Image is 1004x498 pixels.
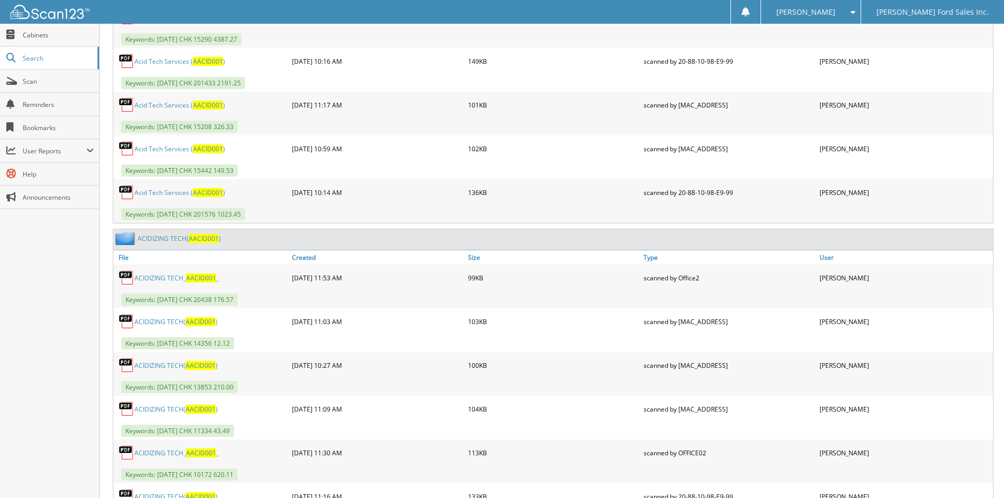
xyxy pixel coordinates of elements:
[817,398,993,419] div: [PERSON_NAME]
[641,51,817,72] div: scanned by 20-88-10-98-E9-99
[23,31,94,40] span: Cabinets
[134,405,218,414] a: ACIDIZING TECH(AACID001)
[23,170,94,179] span: Help
[121,425,234,437] span: Keywords: [DATE] CHK 11334 43.49
[465,267,641,288] div: 99KB
[465,398,641,419] div: 104KB
[23,54,92,63] span: Search
[23,123,94,132] span: Bookmarks
[817,355,993,376] div: [PERSON_NAME]
[115,232,138,245] img: folder2.png
[465,51,641,72] div: 149KB
[465,442,641,463] div: 113KB
[134,101,225,110] a: Acid Tech Services (AACID001)
[134,274,219,282] a: ACIDIZING TECH_AACID001_
[465,138,641,159] div: 102KB
[119,53,134,69] img: PDF.png
[465,250,641,265] a: Size
[289,398,465,419] div: [DATE] 11:09 AM
[121,33,241,45] span: Keywords: [DATE] CHK 15290 4387.27
[134,448,219,457] a: ACIDIZING TECH_AACID001_
[817,442,993,463] div: [PERSON_NAME]
[289,138,465,159] div: [DATE] 10:59 AM
[121,121,238,133] span: Keywords: [DATE] CHK 15208 326.33
[289,355,465,376] div: [DATE] 10:27 AM
[186,405,216,414] span: AACID001
[119,184,134,200] img: PDF.png
[641,250,817,265] a: Type
[134,317,218,326] a: ACIDIZING TECH(AACID001)
[134,188,225,197] a: Acid Tech Services (AACID001)
[119,270,134,286] img: PDF.png
[23,100,94,109] span: Reminders
[641,138,817,159] div: scanned by [MAC_ADDRESS]
[11,5,90,19] img: scan123-logo-white.svg
[119,314,134,329] img: PDF.png
[193,188,223,197] span: AACID001
[121,77,245,89] span: Keywords: [DATE] CHK 201433 2191.25
[876,9,989,15] span: [PERSON_NAME] Ford Sales Inc.
[289,311,465,332] div: [DATE] 11:03 AM
[289,250,465,265] a: Created
[289,182,465,203] div: [DATE] 10:14 AM
[193,57,223,66] span: AACID001
[121,294,238,306] span: Keywords: [DATE] CHK 20438 176.57
[951,447,1004,498] iframe: Chat Widget
[817,182,993,203] div: [PERSON_NAME]
[121,208,245,220] span: Keywords: [DATE] CHK 201576 1023.45
[23,77,94,86] span: Scan
[289,94,465,115] div: [DATE] 11:17 AM
[23,147,86,155] span: User Reports
[186,361,216,370] span: AACID001
[776,9,835,15] span: [PERSON_NAME]
[465,311,641,332] div: 103KB
[186,317,216,326] span: AACID001
[23,193,94,202] span: Announcements
[641,355,817,376] div: scanned by [MAC_ADDRESS]
[465,94,641,115] div: 101KB
[817,94,993,115] div: [PERSON_NAME]
[138,234,221,243] a: ACIDIZING TECH(AACID001)
[641,267,817,288] div: scanned by Office2
[289,51,465,72] div: [DATE] 10:16 AM
[817,250,993,265] a: User
[119,401,134,417] img: PDF.png
[121,468,238,481] span: Keywords: [DATE] CHK 10172 620.11
[817,138,993,159] div: [PERSON_NAME]
[193,101,223,110] span: AACID001
[121,381,238,393] span: Keywords: [DATE] CHK 13853 210.00
[113,250,289,265] a: File
[134,361,218,370] a: ACIDIZING TECH(AACID001)
[121,337,234,349] span: Keywords: [DATE] CHK 14356 12.12
[119,445,134,461] img: PDF.png
[134,144,225,153] a: Acid Tech Services (AACID001)
[641,94,817,115] div: scanned by [MAC_ADDRESS]
[641,182,817,203] div: scanned by 20-88-10-98-E9-99
[641,442,817,463] div: scanned by OFFICE02
[641,398,817,419] div: scanned by [MAC_ADDRESS]
[193,144,223,153] span: AACID001
[817,51,993,72] div: [PERSON_NAME]
[189,234,219,243] span: AACID001
[817,311,993,332] div: [PERSON_NAME]
[289,267,465,288] div: [DATE] 11:53 AM
[119,357,134,373] img: PDF.png
[134,57,225,66] a: Acid Tech Services (AACID001)
[119,141,134,157] img: PDF.png
[641,311,817,332] div: scanned by [MAC_ADDRESS]
[121,164,238,177] span: Keywords: [DATE] CHK 15442 149.53
[817,267,993,288] div: [PERSON_NAME]
[186,274,216,282] span: AACID001
[186,448,216,457] span: AACID001
[465,182,641,203] div: 136KB
[465,355,641,376] div: 100KB
[289,442,465,463] div: [DATE] 11:30 AM
[119,97,134,113] img: PDF.png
